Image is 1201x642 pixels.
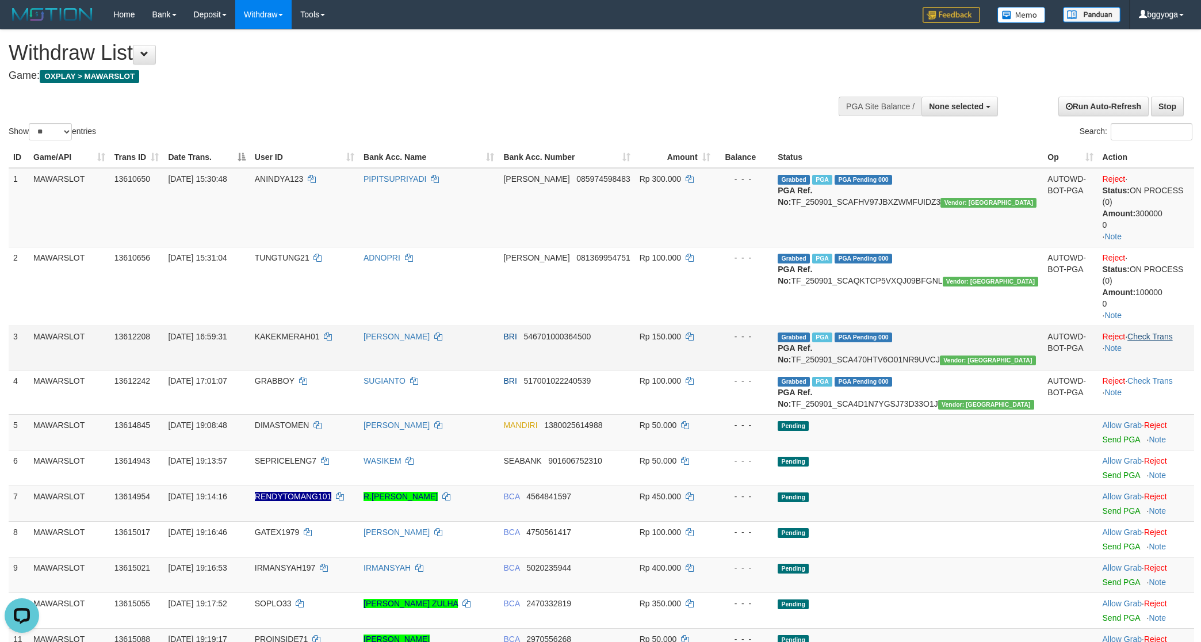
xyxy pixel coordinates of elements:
[1149,578,1166,587] a: Note
[812,377,832,387] span: Marked by bggarif
[168,528,227,537] span: [DATE] 19:16:46
[29,326,110,370] td: MAWARSLOT
[778,564,809,574] span: Pending
[720,419,769,431] div: - - -
[1144,421,1167,430] a: Reject
[250,147,359,168] th: User ID: activate to sort column ascending
[720,526,769,538] div: - - -
[114,563,150,572] span: 13615021
[778,333,810,342] span: Grabbed
[364,376,406,385] a: SUGIANTO
[255,421,309,430] span: DIMASTOMEN
[110,147,164,168] th: Trans ID: activate to sort column ascending
[9,168,29,247] td: 1
[168,563,227,572] span: [DATE] 19:16:53
[255,528,300,537] span: GATEX1979
[720,252,769,263] div: - - -
[1103,186,1130,195] b: Status:
[255,492,332,501] span: Nama rekening ada tanda titik/strip, harap diedit
[526,599,571,608] span: Copy 2470332819 to clipboard
[1104,311,1122,320] a: Note
[364,492,438,501] a: R.[PERSON_NAME]
[1103,599,1144,608] span: ·
[1103,421,1142,430] a: Allow Grab
[1103,492,1142,501] a: Allow Grab
[778,254,810,263] span: Grabbed
[163,147,250,168] th: Date Trans.: activate to sort column descending
[1104,343,1122,353] a: Note
[523,332,591,341] span: Copy 546701000364500 to clipboard
[5,5,39,39] button: Open LiveChat chat widget
[640,421,677,430] span: Rp 50.000
[938,400,1034,410] span: Vendor URL: https://secure10.1velocity.biz
[943,277,1039,286] span: Vendor URL: https://secure10.1velocity.biz
[503,376,517,385] span: BRI
[812,175,832,185] span: Marked by bggariesamuel
[364,421,430,430] a: [PERSON_NAME]
[1098,486,1194,521] td: ·
[29,557,110,593] td: MAWARSLOT
[1103,456,1142,465] a: Allow Grab
[778,492,809,502] span: Pending
[1103,563,1144,572] span: ·
[1098,370,1194,414] td: · ·
[255,332,320,341] span: KAKEKMERAH01
[929,102,984,111] span: None selected
[29,414,110,450] td: MAWARSLOT
[778,343,812,364] b: PGA Ref. No:
[773,168,1043,247] td: TF_250901_SCAFHV97JBXZWMFUIDZ3
[835,175,892,185] span: PGA Pending
[9,247,29,326] td: 2
[1103,613,1140,622] a: Send PGA
[9,521,29,557] td: 8
[168,376,227,385] span: [DATE] 17:01:07
[1043,147,1097,168] th: Op: activate to sort column ascending
[1144,528,1167,537] a: Reject
[114,174,150,184] span: 13610650
[812,254,832,263] span: Marked by bggariesamuel
[499,147,634,168] th: Bank Acc. Number: activate to sort column ascending
[720,455,769,467] div: - - -
[29,450,110,486] td: MAWARSLOT
[364,528,430,537] a: [PERSON_NAME]
[40,70,139,83] span: OXPLAY > MAWARSLOT
[364,563,411,572] a: IRMANSYAH
[9,557,29,593] td: 9
[1103,563,1142,572] a: Allow Grab
[720,173,769,185] div: - - -
[773,326,1043,370] td: TF_250901_SCA470HTV6O01NR9UVCJ
[640,528,681,537] span: Rp 100.000
[1103,492,1144,501] span: ·
[9,370,29,414] td: 4
[114,528,150,537] span: 13615017
[9,41,789,64] h1: Withdraw List
[1103,456,1144,465] span: ·
[1043,168,1097,247] td: AUTOWD-BOT-PGA
[1098,414,1194,450] td: ·
[9,70,789,82] h4: Game:
[1043,326,1097,370] td: AUTOWD-BOT-PGA
[9,486,29,521] td: 7
[1144,456,1167,465] a: Reject
[1104,388,1122,397] a: Note
[1103,471,1140,480] a: Send PGA
[255,599,292,608] span: SOPLO33
[720,562,769,574] div: - - -
[940,198,1036,208] span: Vendor URL: https://secure10.1velocity.biz
[720,598,769,609] div: - - -
[1103,288,1136,297] b: Amount:
[1103,185,1189,231] div: ON PROCESS (0) 300000 0
[1098,326,1194,370] td: · ·
[640,253,681,262] span: Rp 100.000
[1103,253,1126,262] a: Reject
[29,147,110,168] th: Game/API: activate to sort column ascending
[997,7,1046,23] img: Button%20Memo.svg
[778,599,809,609] span: Pending
[364,332,430,341] a: [PERSON_NAME]
[835,377,892,387] span: PGA Pending
[114,421,150,430] span: 13614845
[1098,557,1194,593] td: ·
[1098,168,1194,247] td: · ·
[168,421,227,430] span: [DATE] 19:08:48
[1098,147,1194,168] th: Action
